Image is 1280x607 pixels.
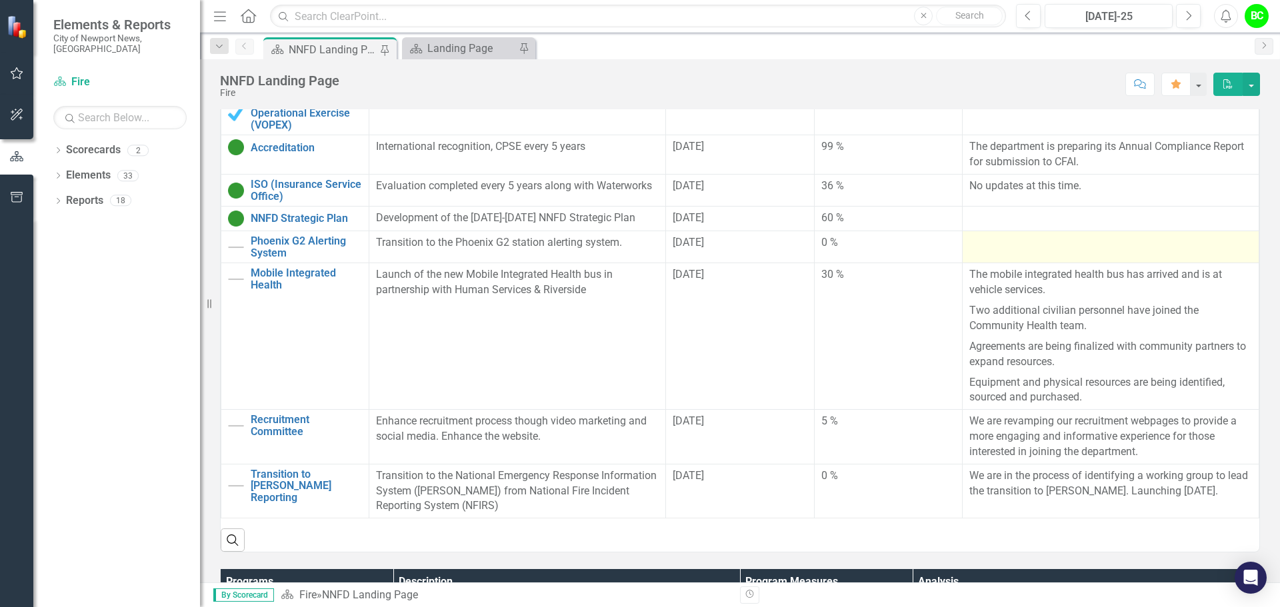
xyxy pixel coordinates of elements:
div: Open Intercom Messenger [1235,562,1267,594]
td: Double-Click to Edit [814,464,962,518]
div: 5 % [821,414,955,429]
div: NNFD Landing Page [322,588,418,601]
a: NNFD Strategic Plan [251,213,362,225]
span: [DATE] [673,179,704,192]
span: [DATE] [673,268,704,281]
div: 18 [110,195,131,207]
td: Double-Click to Edit [814,207,962,231]
a: ISO (Insurance Service Office) [251,179,362,202]
span: [DATE] [673,211,704,224]
p: The department is preparing its Annual Compliance Report for submission to CFAI. [969,139,1252,170]
p: The mobile integrated health bus has arrived and is at vehicle services. [969,267,1252,301]
td: Double-Click to Edit Right Click for Context Menu [221,175,369,207]
a: Elements [66,168,111,183]
a: Landing Page [405,40,515,57]
td: Double-Click to Edit Right Click for Context Menu [221,464,369,518]
span: [DATE] [673,97,704,109]
span: [DATE] [673,469,704,482]
span: [DATE] [673,236,704,249]
div: » [281,588,730,603]
p: Agreements are being finalized with community partners to expand resources. [969,336,1252,372]
a: Reports [66,193,103,209]
a: Scorecards [66,143,121,158]
p: International recognition, CPSE every 5 years [376,139,659,155]
td: Double-Click to Edit [814,135,962,175]
div: 33 [117,170,139,181]
p: Two additional civilian personnel have joined the Community Health team. [969,301,1252,336]
p: Equipment and physical resources are being identified, sourced and purchased. [969,372,1252,406]
span: [DATE] [673,414,704,427]
a: Mobile Integrated Health [251,267,362,291]
div: Fire [220,88,339,98]
img: Not Started [228,478,244,494]
a: Recruitment Committee [251,414,362,437]
div: 0 % [821,235,955,251]
td: Double-Click to Edit [814,175,962,207]
td: Double-Click to Edit Right Click for Context Menu [221,135,369,175]
div: 2 [127,145,149,156]
img: Not Started [228,239,244,255]
input: Search ClearPoint... [270,5,1006,28]
div: 36 % [821,179,955,194]
td: Double-Click to Edit Right Click for Context Menu [221,91,369,135]
p: Enhance recruitment process though video marketing and social media. Enhance the website. [376,414,659,444]
td: Double-Click to Edit [963,464,1259,518]
td: Double-Click to Edit [963,263,1259,410]
a: Phoenix G2 Alerting System [251,235,362,259]
p: Development of the [DATE]-[DATE] NNFD Strategic Plan [376,211,659,226]
div: NNFD Landing Page [220,73,339,88]
td: Double-Click to Edit [963,91,1259,135]
td: Double-Click to Edit [814,231,962,263]
div: Landing Page [427,40,515,57]
td: Double-Click to Edit [963,207,1259,231]
a: [US_STATE] Operational Exercise (VOPEX) [251,96,362,131]
a: Accreditation [251,142,362,154]
span: [DATE] [673,140,704,153]
img: ClearPoint Strategy [7,15,30,39]
a: Transition to [PERSON_NAME] Reporting [251,468,362,504]
td: Double-Click to Edit [963,231,1259,263]
img: Not Started [228,418,244,434]
p: We are revamping our recruitment webpages to provide a more engaging and informative experience f... [969,414,1252,460]
td: Double-Click to Edit [963,175,1259,207]
img: On Target [228,183,244,199]
div: NNFD Landing Page [289,41,377,58]
p: We are in the process of identifying a working group to lead the transition to [PERSON_NAME]. Lau... [969,468,1252,499]
img: On Target [228,139,244,155]
div: 30 % [821,267,955,283]
div: [DATE]-25 [1049,9,1168,25]
td: Double-Click to Edit Right Click for Context Menu [221,263,369,410]
td: Double-Click to Edit [814,263,962,410]
span: By Scorecard [213,588,274,602]
span: Elements & Reports [53,17,187,33]
p: No updates at this time. [969,179,1252,194]
small: City of Newport News, [GEOGRAPHIC_DATA] [53,33,187,55]
td: Double-Click to Edit [963,135,1259,175]
p: Transition to the Phoenix G2 station alerting system. [376,235,659,251]
a: Fire [53,75,187,90]
td: Double-Click to Edit Right Click for Context Menu [221,231,369,263]
p: Launch of the new Mobile Integrated Health bus in partnership with Human Services & Riverside [376,267,659,298]
div: 60 % [821,211,955,226]
td: Double-Click to Edit Right Click for Context Menu [221,410,369,464]
button: BC [1245,4,1269,28]
img: On Target [228,211,244,227]
img: Not Started [228,271,244,287]
p: Evaluation completed every 5 years along with Waterworks [376,179,659,194]
img: Completed [228,105,244,121]
span: Search [955,10,984,21]
td: Double-Click to Edit [963,410,1259,464]
input: Search Below... [53,106,187,129]
td: Double-Click to Edit Right Click for Context Menu [221,207,369,231]
td: Double-Click to Edit [814,91,962,135]
a: Fire [299,588,317,601]
div: 99 % [821,139,955,155]
button: Search [936,7,1003,25]
button: [DATE]-25 [1045,4,1173,28]
div: 0 % [821,468,955,484]
td: Double-Click to Edit [814,410,962,464]
p: Transition to the National Emergency Response Information System ([PERSON_NAME]) from National Fi... [376,468,659,514]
